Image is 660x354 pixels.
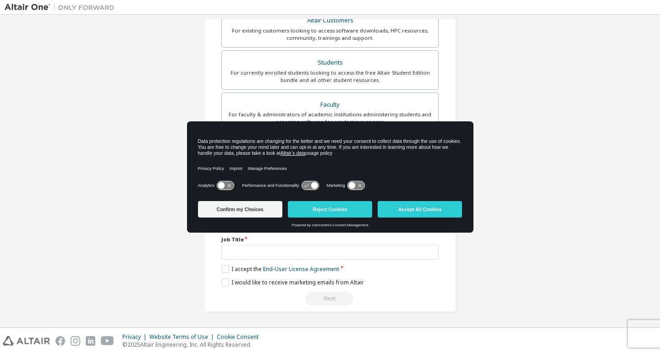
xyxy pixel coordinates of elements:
div: For currently enrolled students looking to access the free Altair Student Edition bundle and all ... [227,69,433,84]
div: Cookie Consent [217,333,264,341]
div: For existing customers looking to access software downloads, HPC resources, community, trainings ... [227,27,433,42]
img: youtube.svg [101,336,114,346]
div: Faculty [227,98,433,111]
div: Website Terms of Use [149,333,217,341]
div: Privacy [122,333,149,341]
label: I would like to receive marketing emails from Altair [221,278,364,286]
img: instagram.svg [71,336,80,346]
img: facebook.svg [55,336,65,346]
div: Students [227,56,433,69]
img: linkedin.svg [86,336,95,346]
div: For faculty & administrators of academic institutions administering students and accessing softwa... [227,111,433,125]
a: End-User License Agreement [263,265,339,273]
div: Read and acccept EULA to continue [221,292,439,305]
p: © 2025 Altair Engineering, Inc. All Rights Reserved. [122,341,264,349]
div: Altair Customers [227,14,433,27]
img: Altair One [5,3,119,12]
label: I accept the [221,265,339,273]
label: Job Title [221,236,439,243]
img: altair_logo.svg [3,336,50,346]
